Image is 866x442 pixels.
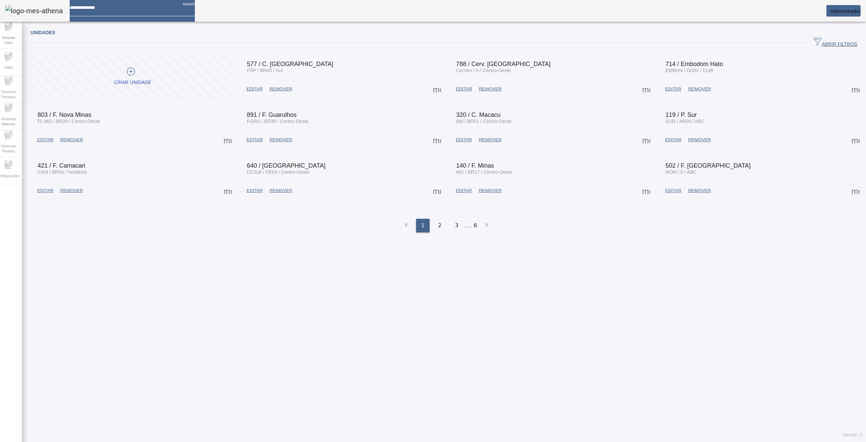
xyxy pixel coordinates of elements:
[456,119,511,124] span: BM / BR51 / Centro-Oeste
[266,185,296,197] button: REMOVER
[475,83,505,95] button: REMOVER
[475,134,505,146] button: REMOVER
[30,30,55,35] span: Unidades
[662,185,685,197] button: EDITAR
[830,8,861,14] span: Administrador
[30,54,235,100] button: Criar unidade
[685,83,714,95] button: REMOVER
[665,68,713,73] span: EMBHN / DO02 / Craft
[456,86,472,92] span: EDITAR
[243,185,266,197] button: EDITAR
[808,37,863,49] button: ABRIR FILTROS
[247,68,283,73] span: FSP / BR45 / Sul
[247,61,333,67] span: 577 / C. [GEOGRAPHIC_DATA]
[431,134,443,146] button: Mais
[688,86,711,92] span: REMOVER
[38,162,85,169] span: 421 / F. Camacari
[60,187,83,194] span: REMOVER
[247,162,325,169] span: 640 / [GEOGRAPHIC_DATA]
[38,111,91,118] span: 803 / F. Nova Minas
[453,83,476,95] button: EDITAR
[640,185,652,197] button: Mais
[456,169,512,175] span: MG / BR17 / Centro-Oeste
[849,185,862,197] button: Mais
[456,162,494,169] span: 140 / F. Minas
[34,134,57,146] button: EDITAR
[479,136,501,143] span: REMOVER
[270,86,292,92] span: REMOVER
[37,136,53,143] span: EDITAR
[431,83,443,95] button: Mais
[57,185,86,197] button: REMOVER
[665,111,697,118] span: 119 / P. Sur
[843,433,863,437] span: Versão: ()
[114,79,151,86] div: Criar unidade
[38,169,87,175] span: CAM / BR04 / Nordeste
[849,83,862,95] button: Mais
[266,134,296,146] button: REMOVER
[456,61,551,67] span: 788 / Cerv. [GEOGRAPHIC_DATA]
[247,169,310,175] span: CCSull / PE04 / Centro-Oeste
[270,136,292,143] span: REMOVER
[665,61,723,67] span: 714 / Embodom Hato
[479,86,501,92] span: REMOVER
[456,187,472,194] span: EDITAR
[662,134,685,146] button: EDITAR
[662,83,685,95] button: EDITAR
[685,185,714,197] button: REMOVER
[456,111,501,118] span: 320 / C. Macacu
[456,136,472,143] span: EDITAR
[247,119,309,124] span: FGRU / BR35 / Centro-Oeste
[222,134,234,146] button: Mais
[431,185,443,197] button: Mais
[455,222,458,230] span: 3
[456,68,511,73] span: CerVen / 0 / Centro-Oeste
[475,185,505,197] button: REMOVER
[34,185,57,197] button: EDITAR
[814,38,857,48] span: ABRIR FILTROS
[465,219,472,232] li: ...
[266,83,296,95] button: REMOVER
[688,187,711,194] span: REMOVER
[665,136,681,143] span: EDITAR
[474,219,477,232] li: 6
[453,185,476,197] button: EDITAR
[438,222,441,230] span: 2
[247,187,263,194] span: EDITAR
[640,134,652,146] button: Mais
[37,187,53,194] span: EDITAR
[38,119,100,124] span: FL MG / BR29 / Centro-Oeste
[5,5,63,16] img: logo-mes-athena
[665,119,704,124] span: SUR / AR09 / ABC
[685,134,714,146] button: REMOVER
[665,169,697,175] span: MON / 0 / ABC
[247,136,263,143] span: EDITAR
[243,83,266,95] button: EDITAR
[243,134,266,146] button: EDITAR
[247,111,297,118] span: 891 / F. Guarulhos
[270,187,292,194] span: REMOVER
[60,136,83,143] span: REMOVER
[222,185,234,197] button: Mais
[57,134,86,146] button: REMOVER
[665,162,750,169] span: 502 / F. [GEOGRAPHIC_DATA]
[665,187,681,194] span: EDITAR
[665,86,681,92] span: EDITAR
[688,136,711,143] span: REMOVER
[479,187,501,194] span: REMOVER
[453,134,476,146] button: EDITAR
[849,134,862,146] button: Mais
[2,63,15,72] span: Fabril
[640,83,652,95] button: Mais
[247,86,263,92] span: EDITAR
